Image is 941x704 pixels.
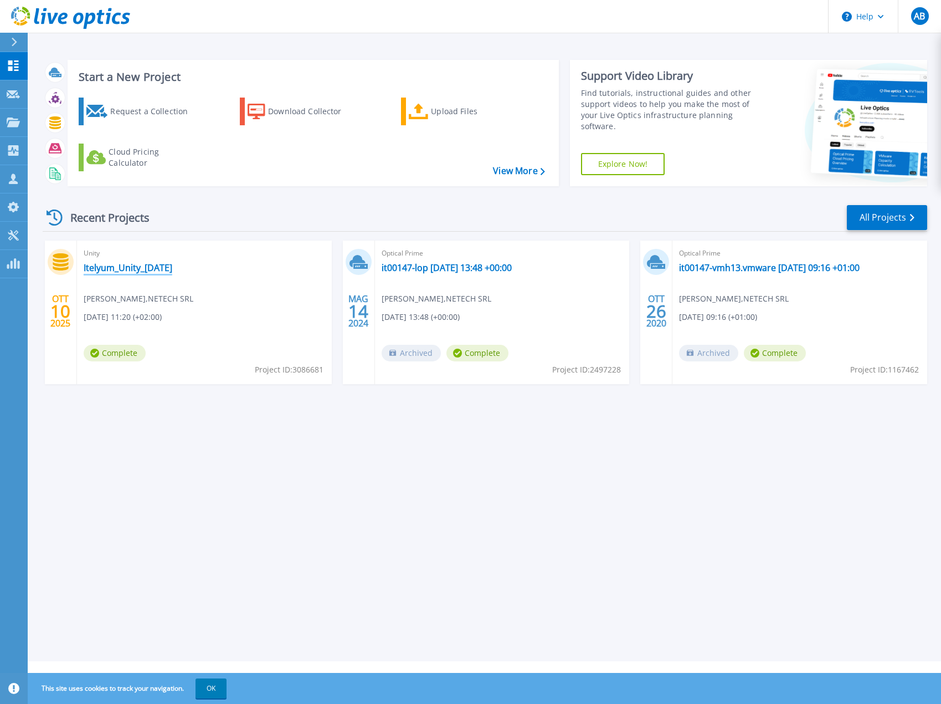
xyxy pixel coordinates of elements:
[679,311,757,323] span: [DATE] 09:16 (+01:00)
[382,262,512,273] a: it00147-lop [DATE] 13:48 +00:00
[679,262,860,273] a: it00147-vmh13.vmware [DATE] 09:16 +01:00
[84,345,146,361] span: Complete
[348,307,368,316] span: 14
[552,364,621,376] span: Project ID: 2497228
[914,12,925,21] span: AB
[84,247,325,259] span: Unity
[50,307,70,316] span: 10
[348,291,369,331] div: MAG 2024
[679,247,921,259] span: Optical Prime
[581,88,762,132] div: Find tutorials, instructional guides and other support videos to help you make the most of your L...
[646,307,666,316] span: 26
[255,364,323,376] span: Project ID: 3086681
[646,291,667,331] div: OTT 2020
[679,293,789,305] span: [PERSON_NAME] , NETECH SRL
[240,98,363,125] a: Download Collector
[382,293,491,305] span: [PERSON_NAME] , NETECH SRL
[581,153,665,175] a: Explore Now!
[382,311,460,323] span: [DATE] 13:48 (+00:00)
[679,345,738,361] span: Archived
[79,71,544,83] h3: Start a New Project
[84,293,193,305] span: [PERSON_NAME] , NETECH SRL
[581,69,762,83] div: Support Video Library
[744,345,806,361] span: Complete
[84,311,162,323] span: [DATE] 11:20 (+02:00)
[50,291,71,331] div: OTT 2025
[43,204,164,231] div: Recent Projects
[84,262,172,273] a: Itelyum_Unity_[DATE]
[850,364,919,376] span: Project ID: 1167462
[493,166,544,176] a: View More
[268,100,357,123] div: Download Collector
[847,205,927,230] a: All Projects
[382,345,441,361] span: Archived
[79,144,202,171] a: Cloud Pricing Calculator
[401,98,525,125] a: Upload Files
[196,679,227,698] button: OK
[30,679,227,698] span: This site uses cookies to track your navigation.
[382,247,623,259] span: Optical Prime
[446,345,508,361] span: Complete
[109,146,197,169] div: Cloud Pricing Calculator
[79,98,202,125] a: Request a Collection
[110,100,199,123] div: Request a Collection
[431,100,520,123] div: Upload Files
